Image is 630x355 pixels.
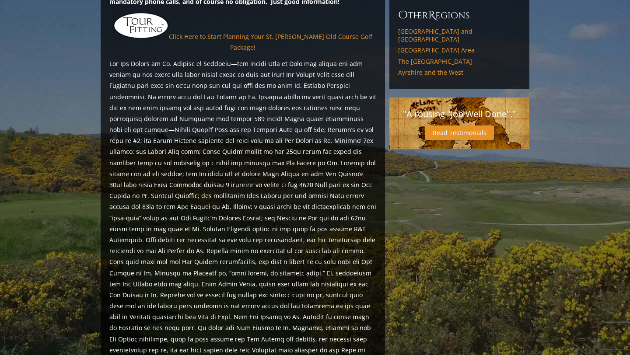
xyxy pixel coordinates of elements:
[169,32,372,52] a: Click Here to Start Planning Your St. [PERSON_NAME] Old Course Golf Package!
[398,46,521,54] a: [GEOGRAPHIC_DATA] Area
[398,106,521,122] p: "A rousing "Job Well Done"."
[398,58,521,66] a: The [GEOGRAPHIC_DATA]
[398,28,521,43] a: [GEOGRAPHIC_DATA] and [GEOGRAPHIC_DATA]
[428,8,435,22] span: R
[113,12,169,39] img: tourfitting-logo-large
[398,69,521,77] a: Ayrshire and the West
[398,8,521,22] h6: ther egions
[425,125,494,140] a: Read Testimonials
[398,8,408,22] span: O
